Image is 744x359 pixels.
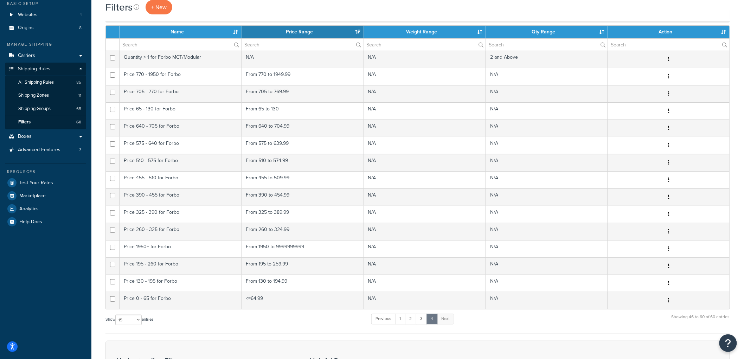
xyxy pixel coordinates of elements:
td: N/A [364,85,486,102]
td: N/A [364,206,486,223]
td: N/A [364,154,486,171]
td: N/A [486,206,608,223]
a: Test Your Rates [5,177,86,189]
td: N/A [242,51,364,68]
span: + New [151,3,167,11]
a: Carriers [5,49,86,62]
td: Price 65 - 130 for Forbo [120,102,242,120]
li: Advanced Features [5,143,86,156]
span: Shipping Groups [18,106,51,112]
td: N/A [364,102,486,120]
a: Previous [371,314,396,324]
th: Action: activate to sort column ascending [608,26,730,38]
button: Open Resource Center [719,334,737,352]
th: Name: activate to sort column ascending [120,26,242,38]
td: 2 and Above [486,51,608,68]
td: Price 455 - 510 for Forbo [120,171,242,188]
td: N/A [364,275,486,292]
td: From 705 to 769.99 [242,85,364,102]
span: Marketplace [19,193,46,199]
span: 65 [76,106,81,112]
td: N/A [486,240,608,257]
a: Help Docs [5,216,86,228]
input: Search [486,39,608,51]
a: 2 [405,314,417,324]
td: N/A [486,275,608,292]
a: Next [437,314,454,324]
td: Price 770 - 1950 for Forbo [120,68,242,85]
td: From 390 to 454.99 [242,188,364,206]
span: Websites [18,12,38,18]
td: Price 325 - 390 for Forbo [120,206,242,223]
span: Origins [18,25,34,31]
a: 4 [426,314,438,324]
td: Price 1950+ for Forbo [120,240,242,257]
li: Boxes [5,130,86,143]
span: Advanced Features [18,147,60,153]
label: Show entries [105,315,153,325]
th: Qty Range: activate to sort column ascending [486,26,608,38]
td: Price 0 - 65 for Forbo [120,292,242,309]
td: From 65 to 130 [242,102,364,120]
td: Price 575 - 640 for Forbo [120,137,242,154]
td: N/A [486,120,608,137]
li: Shipping Rules [5,63,86,129]
span: Filters [18,119,31,125]
td: From 195 to 259.99 [242,257,364,275]
td: From 1950 to 9999999999 [242,240,364,257]
a: Shipping Zones 11 [5,89,86,102]
td: From 575 to 639.99 [242,137,364,154]
td: N/A [486,188,608,206]
li: Marketplace [5,190,86,202]
td: N/A [486,223,608,240]
td: N/A [364,51,486,68]
td: N/A [364,292,486,309]
span: Boxes [18,134,32,140]
td: From 770 to 1949.99 [242,68,364,85]
td: N/A [364,120,486,137]
td: N/A [364,257,486,275]
td: Price 260 - 325 for Forbo [120,223,242,240]
input: Search [364,39,486,51]
a: Filters 60 [5,116,86,129]
td: N/A [364,137,486,154]
td: N/A [486,292,608,309]
a: Analytics [5,203,86,215]
td: Quantity > 1 for Forbo MCT/Modular [120,51,242,68]
li: All Shipping Rules [5,76,86,89]
div: Showing 46 to 60 of 60 entries [672,313,730,328]
span: Test Your Rates [19,180,53,186]
td: N/A [486,102,608,120]
td: N/A [486,68,608,85]
td: From 640 to 704.99 [242,120,364,137]
span: All Shipping Rules [18,79,54,85]
span: 11 [78,92,81,98]
li: Shipping Groups [5,102,86,115]
span: Shipping Zones [18,92,49,98]
span: Analytics [19,206,39,212]
div: Resources [5,169,86,175]
td: From 260 to 324.99 [242,223,364,240]
td: N/A [486,85,608,102]
td: N/A [486,257,608,275]
span: Help Docs [19,219,42,225]
div: Manage Shipping [5,41,86,47]
td: N/A [364,68,486,85]
h1: Filters [105,0,133,14]
td: N/A [486,154,608,171]
th: Price Range: activate to sort column ascending [242,26,364,38]
td: N/A [364,240,486,257]
a: Websites 1 [5,8,86,21]
span: 1 [80,12,82,18]
td: Price 130 - 195 for Forbo [120,275,242,292]
li: Origins [5,21,86,34]
input: Search [242,39,363,51]
select: Showentries [115,315,142,325]
td: N/A [486,171,608,188]
span: Carriers [18,53,35,59]
a: Origins 8 [5,21,86,34]
td: From 455 to 509.99 [242,171,364,188]
td: Price 640 - 705 for Forbo [120,120,242,137]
